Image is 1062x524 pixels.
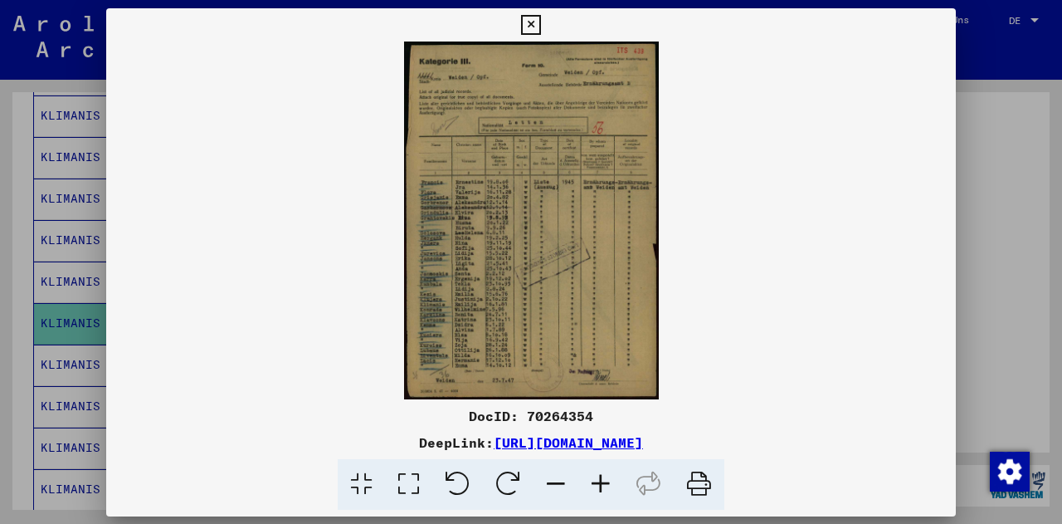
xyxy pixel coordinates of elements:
img: 001.jpg [106,42,956,399]
img: Zustimmung ändern [990,452,1030,492]
div: DocID: 70264354 [106,406,956,426]
a: [URL][DOMAIN_NAME] [494,434,643,451]
div: DeepLink: [106,433,956,453]
div: Zustimmung ändern [989,451,1029,491]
